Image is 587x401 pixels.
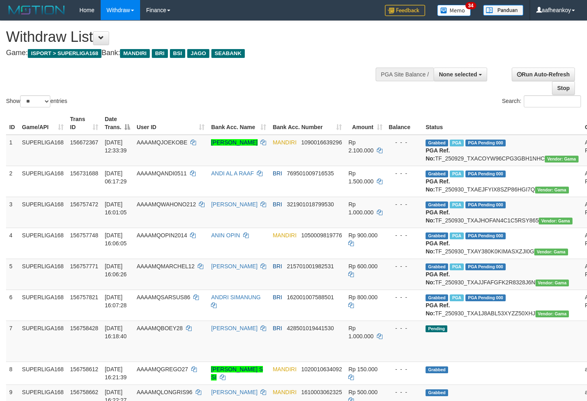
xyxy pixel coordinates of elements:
span: Grabbed [426,366,448,373]
th: Date Trans.: activate to sort column descending [101,112,133,135]
div: - - - [389,262,420,270]
span: Vendor URL: https://trx31.1velocity.biz [535,280,569,286]
span: Marked by aafsengchandara [450,140,464,146]
span: [DATE] 16:06:26 [105,263,127,278]
span: Grabbed [426,389,448,396]
a: [PERSON_NAME] S SI [211,366,262,380]
td: SUPERLIGA168 [19,135,67,166]
b: PGA Ref. No: [426,147,450,162]
span: 156757748 [70,232,98,239]
span: Rp 500.000 [348,389,377,395]
a: Run Auto-Refresh [512,68,575,81]
span: 156731688 [70,170,98,177]
td: 8 [6,362,19,385]
span: BRI [273,170,282,177]
span: PGA Pending [465,140,506,146]
span: AAAAMQANDI0511 [136,170,187,177]
th: ID [6,112,19,135]
h1: Withdraw List [6,29,383,45]
th: User ID: activate to sort column ascending [133,112,208,135]
a: [PERSON_NAME] [211,139,257,146]
span: Vendor URL: https://trx31.1velocity.biz [539,218,573,224]
span: [DATE] 16:06:05 [105,232,127,247]
span: Copy 162001007588501 to clipboard [287,294,334,300]
td: TF_250930_TXAEJFYIX8SZP86HGI7Q [422,166,581,197]
span: Grabbed [426,294,448,301]
span: Copy 1610003062325 to clipboard [301,389,342,395]
span: ISPORT > SUPERLIGA168 [28,49,101,58]
span: [DATE] 16:01:05 [105,201,127,216]
label: Search: [502,95,581,107]
input: Search: [524,95,581,107]
div: PGA Site Balance / [376,68,434,81]
span: MANDIRI [273,366,296,372]
span: AAAAMQOPIN2014 [136,232,187,239]
a: [PERSON_NAME] [211,325,257,331]
span: JAGO [187,49,209,58]
div: - - - [389,388,420,396]
span: MANDIRI [273,389,296,395]
a: ANDRI SIMANUNG [211,294,260,300]
b: PGA Ref. No: [426,271,450,286]
button: None selected [434,68,487,81]
span: Rp 1.000.000 [348,325,373,339]
span: Grabbed [426,140,448,146]
th: Trans ID: activate to sort column ascending [67,112,101,135]
span: Copy 428501019441530 to clipboard [287,325,334,331]
span: [DATE] 06:17:29 [105,170,127,185]
span: PGA Pending [465,263,506,270]
td: 3 [6,197,19,228]
span: Rp 1.000.000 [348,201,373,216]
div: - - - [389,293,420,301]
img: Feedback.jpg [385,5,425,16]
span: Marked by aafheankoy [450,263,464,270]
img: Button%20Memo.svg [437,5,471,16]
span: Rp 2.100.000 [348,139,373,154]
span: Vendor URL: https://trx31.1velocity.biz [535,311,569,317]
td: TF_250930_TXAY380K0KIMASXZJI0G [422,228,581,259]
select: Showentries [20,95,50,107]
span: Copy 321901018799530 to clipboard [287,201,334,208]
span: Grabbed [426,171,448,177]
span: AAAAMQBOEY28 [136,325,182,331]
a: [PERSON_NAME] [211,389,257,395]
span: Vendor URL: https://trx31.1velocity.biz [534,249,568,255]
span: 34 [465,2,476,9]
div: - - - [389,200,420,208]
span: [DATE] 16:18:40 [105,325,127,339]
span: Copy 1090016639296 to clipboard [301,139,342,146]
td: 1 [6,135,19,166]
th: Game/API: activate to sort column ascending [19,112,67,135]
span: Grabbed [426,232,448,239]
td: SUPERLIGA168 [19,321,67,362]
span: 156672367 [70,139,98,146]
span: [DATE] 16:07:28 [105,294,127,308]
th: Bank Acc. Name: activate to sort column ascending [208,112,269,135]
span: AAAAMQJOEKOBE [136,139,187,146]
h4: Game: Bank: [6,49,383,57]
span: PGA Pending [465,171,506,177]
span: AAAAMQGREGO27 [136,366,188,372]
td: SUPERLIGA168 [19,259,67,290]
span: AAAAMQMARCHEL12 [136,263,194,269]
td: SUPERLIGA168 [19,166,67,197]
span: BRI [273,325,282,331]
a: ANIN OPIN [211,232,240,239]
span: None selected [439,71,477,78]
span: Rp 800.000 [348,294,377,300]
div: - - - [389,138,420,146]
span: 156758662 [70,389,98,395]
span: Marked by aafheankoy [450,232,464,239]
span: BRI [273,263,282,269]
td: SUPERLIGA168 [19,228,67,259]
span: Copy 1020010634092 to clipboard [301,366,342,372]
span: Vendor URL: https://trx31.1velocity.biz [545,156,579,162]
span: PGA Pending [465,294,506,301]
span: [DATE] 16:21:39 [105,366,127,380]
span: 156757771 [70,263,98,269]
div: - - - [389,365,420,373]
span: Copy 1050009819776 to clipboard [301,232,342,239]
a: ANDI AL A RAAF [211,170,254,177]
span: BRI [152,49,167,58]
span: BRI [273,201,282,208]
